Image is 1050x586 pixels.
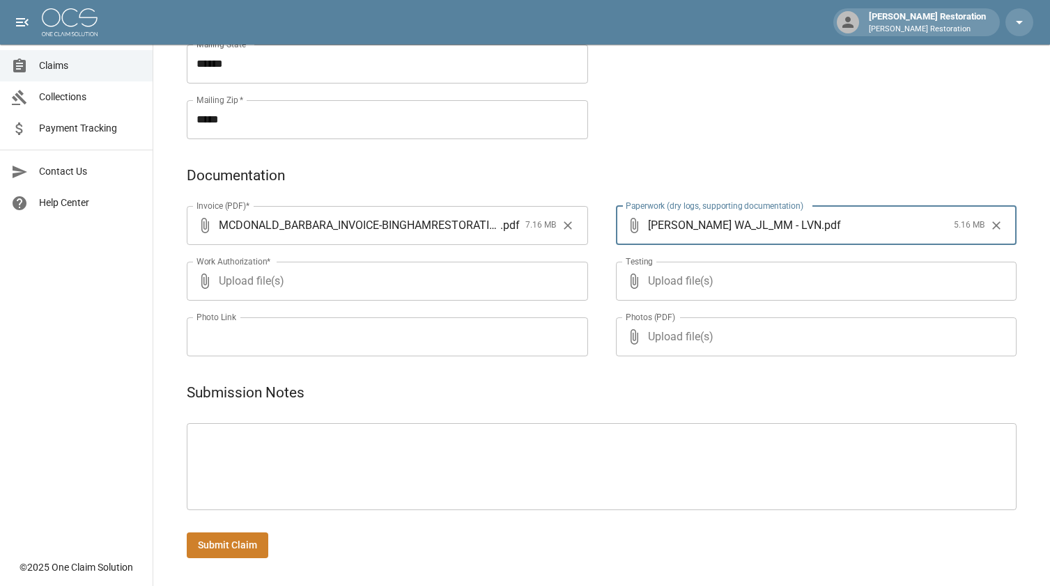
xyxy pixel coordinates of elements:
[196,38,251,50] label: Mailing State
[39,58,141,73] span: Claims
[196,94,244,106] label: Mailing Zip
[8,8,36,36] button: open drawer
[196,311,236,323] label: Photo Link
[626,255,653,267] label: Testing
[42,8,98,36] img: ocs-logo-white-transparent.png
[557,215,578,236] button: Clear
[219,262,550,301] span: Upload file(s)
[39,196,141,210] span: Help Center
[626,200,803,212] label: Paperwork (dry logs, supporting documentation)
[869,24,986,35] p: [PERSON_NAME] Restoration
[863,10,991,35] div: [PERSON_NAME] Restoration
[500,217,520,233] span: . pdf
[39,121,141,136] span: Payment Tracking
[525,219,556,232] span: 7.16 MB
[39,164,141,179] span: Contact Us
[954,219,985,232] span: 5.16 MB
[219,217,500,233] span: MCDONALD_BARBARA_INVOICE-BINGHAMRESTORATION-LVN
[39,90,141,104] span: Collections
[20,560,133,574] div: © 2025 One Claim Solution
[648,262,980,301] span: Upload file(s)
[626,311,675,323] label: Photos (PDF)
[196,255,271,267] label: Work Authorization*
[648,217,821,233] span: [PERSON_NAME] WA_JL_MM - LVN
[821,217,841,233] span: . pdf
[196,200,250,212] label: Invoice (PDF)*
[648,317,980,356] span: Upload file(s)
[986,215,1007,236] button: Clear
[187,532,268,558] button: Submit Claim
